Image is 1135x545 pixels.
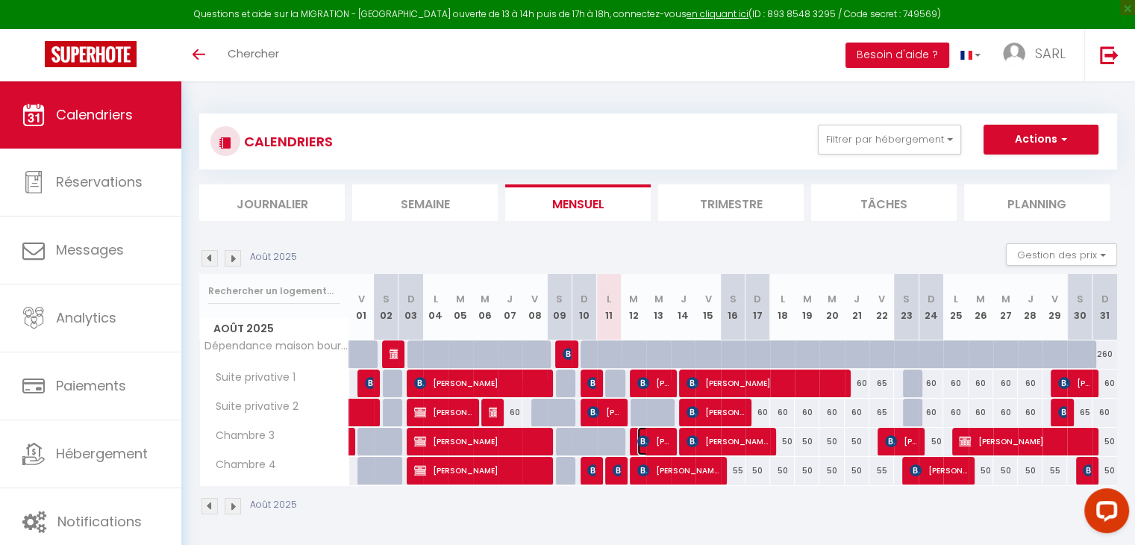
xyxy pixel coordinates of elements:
[984,125,1098,155] button: Actions
[969,370,993,397] div: 60
[919,370,943,397] div: 60
[202,340,351,352] span: Dépendance maison bourgeoise
[56,172,143,191] span: Réservations
[658,184,804,221] li: Trimestre
[202,399,302,415] span: Suite privative 2
[687,427,769,455] span: [PERSON_NAME]
[919,274,943,340] th: 24
[1051,292,1058,306] abbr: V
[969,457,993,485] div: 50
[818,125,961,155] button: Filtrer par hébergement
[993,399,1018,426] div: 60
[1058,369,1091,397] span: [PERSON_NAME]
[637,427,670,455] span: [PERSON_NAME]
[1083,456,1091,485] span: [PERSON_NAME]
[587,456,595,485] span: [PERSON_NAME]
[56,240,124,259] span: Messages
[473,274,498,340] th: 06
[869,370,894,397] div: 65
[687,398,744,426] span: [PERSON_NAME]
[695,274,720,340] th: 15
[943,399,968,426] div: 60
[1100,46,1119,64] img: logout
[992,29,1084,81] a: ... SARL
[687,7,748,20] a: en cliquant ici
[1101,292,1109,306] abbr: D
[795,457,819,485] div: 50
[1042,274,1067,340] th: 29
[202,370,299,386] span: Suite privative 1
[754,292,761,306] abbr: D
[414,427,545,455] span: [PERSON_NAME]
[943,370,968,397] div: 60
[854,292,860,306] abbr: J
[423,274,448,340] th: 04
[781,292,785,306] abbr: L
[1035,44,1066,63] span: SARL
[597,274,622,340] th: 11
[622,274,646,340] th: 12
[1018,274,1042,340] th: 28
[572,274,596,340] th: 10
[637,369,670,397] span: [PERSON_NAME]
[200,318,348,340] span: Août 2025
[1003,43,1025,65] img: ...
[202,457,280,473] span: Chambre 4
[202,428,278,444] span: Chambre 3
[671,274,695,340] th: 14
[349,428,357,456] a: [PERSON_NAME]
[745,399,770,426] div: 60
[803,292,812,306] abbr: M
[819,457,844,485] div: 50
[1092,370,1117,397] div: 60
[845,43,949,68] button: Besoin d'aide ?
[456,292,465,306] abbr: M
[878,292,885,306] abbr: V
[704,292,711,306] abbr: V
[1001,292,1010,306] abbr: M
[414,456,545,485] span: [PERSON_NAME]
[845,399,869,426] div: 60
[505,184,651,221] li: Mensuel
[1018,457,1042,485] div: 50
[919,428,943,455] div: 50
[358,292,365,306] abbr: V
[250,250,297,264] p: Août 2025
[383,292,390,306] abbr: S
[993,370,1018,397] div: 60
[869,274,894,340] th: 22
[721,457,745,485] div: 55
[654,292,663,306] abbr: M
[993,274,1018,340] th: 27
[522,274,547,340] th: 08
[199,184,345,221] li: Journalier
[819,428,844,455] div: 50
[1042,457,1067,485] div: 55
[959,427,1090,455] span: [PERSON_NAME]
[964,184,1110,221] li: Planning
[547,274,572,340] th: 09
[352,184,498,221] li: Semaine
[56,444,148,463] span: Hébergement
[770,428,795,455] div: 50
[56,376,126,395] span: Paiements
[587,398,620,426] span: [PERSON_NAME]
[228,46,279,61] span: Chercher
[1018,399,1042,426] div: 60
[1092,274,1117,340] th: 31
[869,457,894,485] div: 55
[845,370,869,397] div: 60
[681,292,687,306] abbr: J
[1058,398,1066,426] span: [PERSON_NAME]
[910,456,967,485] span: [PERSON_NAME]
[969,274,993,340] th: 26
[1072,482,1135,545] iframe: LiveChat chat widget
[1092,340,1117,368] div: 260
[637,456,719,485] span: [PERSON_NAME]
[398,274,423,340] th: 03
[607,292,611,306] abbr: L
[1018,370,1042,397] div: 60
[481,292,490,306] abbr: M
[498,274,522,340] th: 07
